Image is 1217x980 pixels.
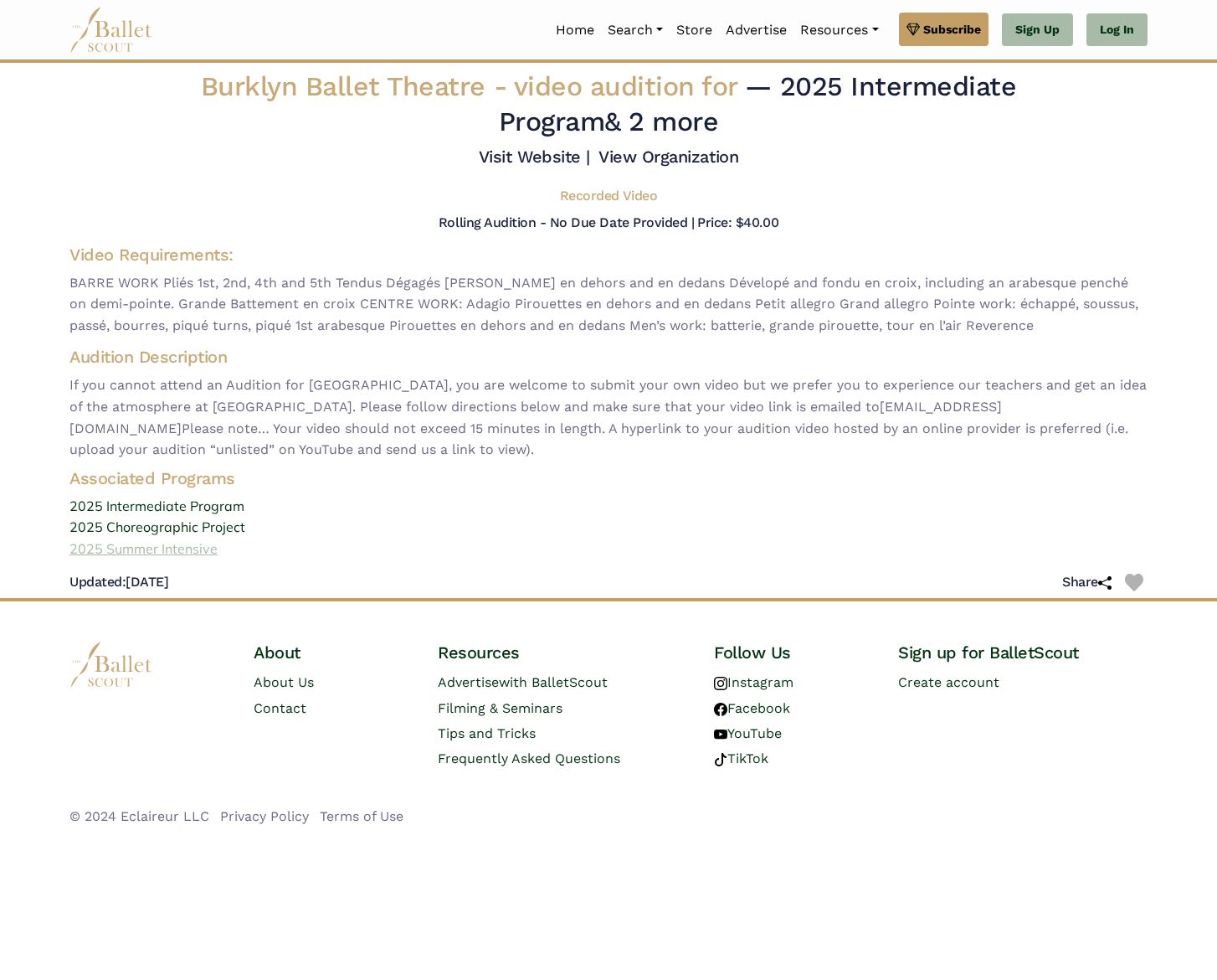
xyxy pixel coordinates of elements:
span: — 2025 Intermediate Program [499,70,1017,137]
a: YouTube [714,725,782,741]
img: youtube logo [714,728,727,741]
a: View Organization [598,147,738,167]
h4: About [254,642,411,663]
a: Sign Up [1002,13,1073,47]
a: Advertise [719,13,793,48]
a: Privacy Policy [220,808,309,824]
h5: Share [1062,574,1112,591]
h5: Rolling Audition - No Due Date Provided | [439,214,694,230]
a: & 2 more [604,106,718,137]
a: Create account [898,674,999,690]
li: © 2024 Eclaireur LLC [69,806,209,828]
span: BARRE WORK Pliés 1st, 2nd, 4th and 5th Tendus Dégagés [PERSON_NAME] en dehors and en dedans Dével... [69,272,1148,337]
a: Store [670,13,719,48]
h4: Audition Description [69,346,1148,368]
h5: Recorded Video [560,188,657,205]
h4: Sign up for BalletScout [898,642,1148,663]
img: facebook logo [714,703,727,716]
h4: Associated Programs [56,467,1161,489]
a: Frequently Asked Questions [438,750,620,766]
a: Terms of Use [320,808,403,824]
img: tiktok logo [714,753,727,766]
h4: Resources [438,642,687,663]
a: Visit Website | [479,147,590,167]
a: Resources [793,13,885,48]
span: Subscribe [923,20,981,39]
a: Log In [1086,13,1148,47]
a: Filming & Seminars [438,700,562,716]
a: Tips and Tricks [438,725,536,741]
a: Advertisewith BalletScout [438,674,608,690]
span: video audition for [514,70,737,102]
span: If you cannot attend an Audition for [GEOGRAPHIC_DATA], you are welcome to submit your own video ... [69,374,1148,460]
a: Contact [254,700,306,716]
span: with BalletScout [499,674,608,690]
a: Instagram [714,674,793,690]
span: Updated: [69,574,126,590]
h4: Follow Us [714,642,871,663]
a: Home [549,13,601,48]
a: 2025 Choreographic Project [56,517,1161,539]
a: 2025 Summer Intensive [56,539,1161,560]
img: gem.svg [906,20,920,39]
h5: Price: $40.00 [697,214,778,230]
h5: [DATE] [69,574,168,591]
a: TikTok [714,750,768,766]
a: 2025 Intermediate Program [56,496,1161,518]
span: Video Requirements: [69,245,234,265]
a: Facebook [714,700,790,716]
img: logo [69,642,153,688]
span: Burklyn Ballet Theatre - [201,70,746,102]
img: instagram logo [714,677,727,690]
a: About Us [254,674,314,690]
a: Search [601,13,670,48]
a: Subscribe [899,13,988,46]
